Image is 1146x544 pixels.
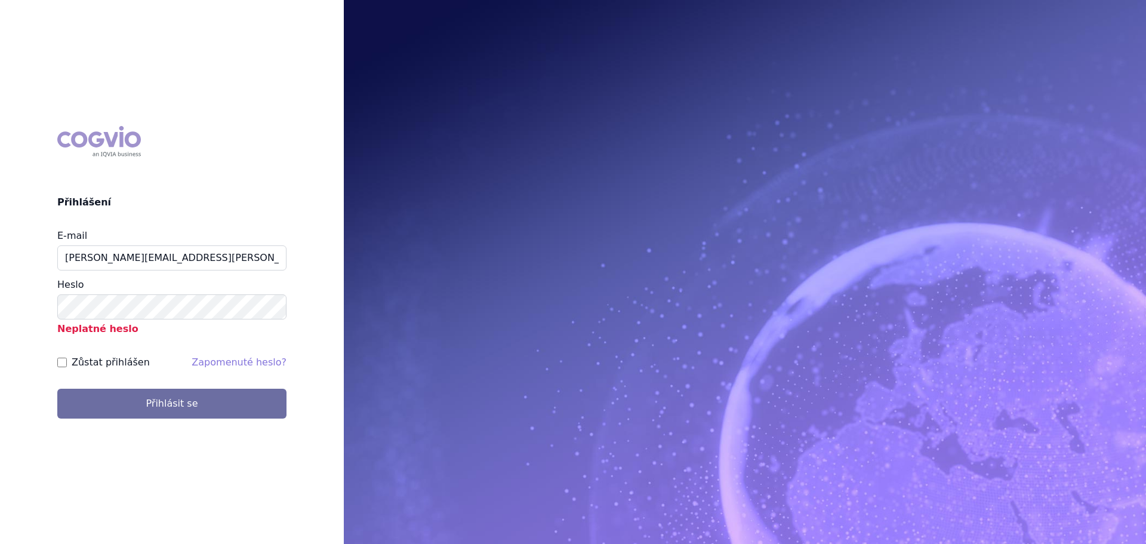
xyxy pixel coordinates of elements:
[57,230,87,241] label: E-mail
[57,279,84,290] label: Heslo
[192,356,286,368] a: Zapomenuté heslo?
[57,126,141,157] div: COGVIO
[57,195,286,210] h2: Přihlášení
[57,389,286,419] button: Přihlásit se
[72,355,150,370] label: Zůstat přihlášen
[57,319,286,336] p: Neplatné heslo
